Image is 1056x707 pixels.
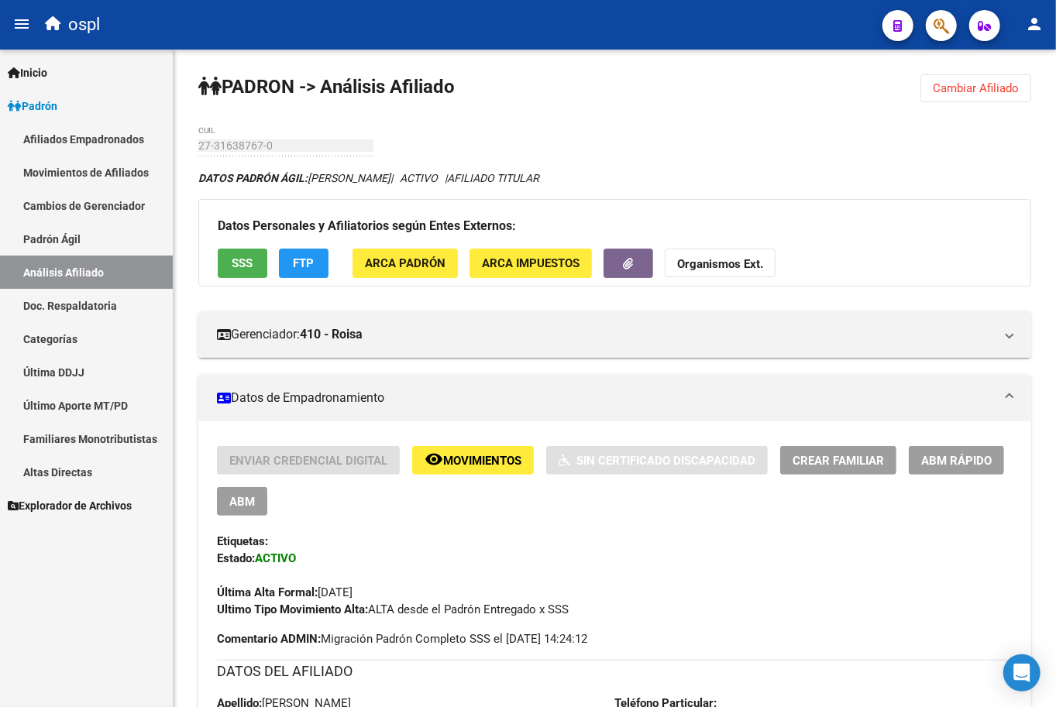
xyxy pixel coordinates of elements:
[217,585,353,599] span: [DATE]
[217,630,587,647] span: Migración Padrón Completo SSS el [DATE] 14:24:12
[12,15,31,33] mat-icon: menu
[217,585,318,599] strong: Última Alta Formal:
[470,249,592,277] button: ARCA Impuestos
[217,602,368,616] strong: Ultimo Tipo Movimiento Alta:
[1025,15,1044,33] mat-icon: person
[68,8,100,42] span: ospl
[198,375,1031,421] mat-expansion-panel-header: Datos de Empadronamiento
[217,487,267,516] button: ABM
[198,172,539,184] i: | ACTIVO |
[217,632,321,646] strong: Comentario ADMIN:
[198,76,455,98] strong: PADRON -> Análisis Afiliado
[217,326,994,343] mat-panel-title: Gerenciador:
[294,257,315,271] span: FTP
[665,249,776,277] button: Organismos Ext.
[229,454,387,468] span: Enviar Credencial Digital
[8,98,57,115] span: Padrón
[443,454,521,468] span: Movimientos
[218,215,1012,237] h3: Datos Personales y Afiliatorios según Entes Externos:
[229,495,255,509] span: ABM
[365,257,445,271] span: ARCA Padrón
[921,454,992,468] span: ABM Rápido
[300,326,363,343] strong: 410 - Roisa
[780,446,896,475] button: Crear Familiar
[255,551,296,565] strong: ACTIVO
[232,257,253,271] span: SSS
[920,74,1031,102] button: Cambiar Afiliado
[217,551,255,565] strong: Estado:
[8,64,47,81] span: Inicio
[198,311,1031,358] mat-expansion-panel-header: Gerenciador:410 - Roisa
[909,446,1004,475] button: ABM Rápido
[279,249,328,277] button: FTP
[217,390,994,407] mat-panel-title: Datos de Empadronamiento
[793,454,884,468] span: Crear Familiar
[218,249,267,277] button: SSS
[576,454,755,468] span: Sin Certificado Discapacidad
[8,497,132,514] span: Explorador de Archivos
[412,446,534,475] button: Movimientos
[677,258,763,272] strong: Organismos Ext.
[217,602,569,616] span: ALTA desde el Padrón Entregado x SSS
[482,257,580,271] span: ARCA Impuestos
[546,446,768,475] button: Sin Certificado Discapacidad
[198,172,390,184] span: [PERSON_NAME]
[198,172,308,184] strong: DATOS PADRÓN ÁGIL:
[353,249,458,277] button: ARCA Padrón
[933,81,1019,95] span: Cambiar Afiliado
[217,534,268,548] strong: Etiquetas:
[447,172,539,184] span: AFILIADO TITULAR
[1003,654,1041,692] div: Open Intercom Messenger
[425,450,443,468] mat-icon: remove_red_eye
[217,446,400,475] button: Enviar Credencial Digital
[217,661,1013,682] h3: DATOS DEL AFILIADO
